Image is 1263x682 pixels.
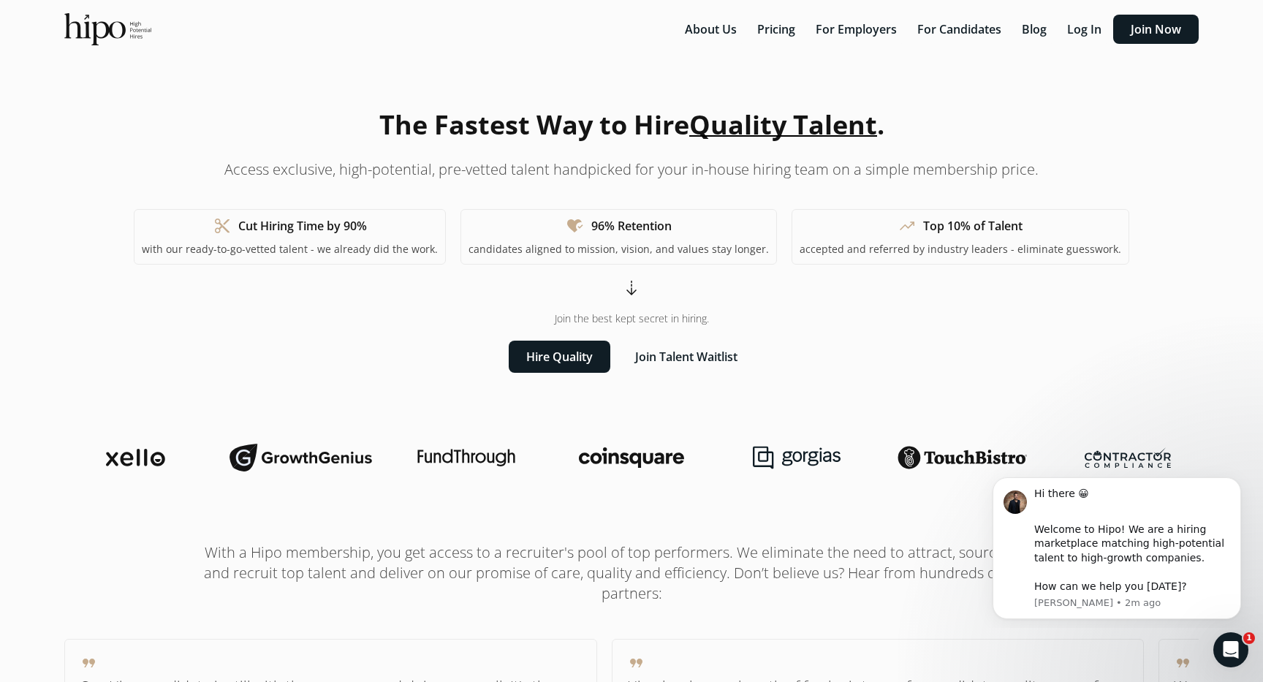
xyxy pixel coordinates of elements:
[800,242,1121,257] p: accepted and referred by industry leaders - eliminate guesswork.
[379,105,884,145] h1: The Fastest Way to Hire .
[106,449,165,466] img: xello-logo
[80,654,97,672] span: format_quote
[238,217,367,235] h1: Cut Hiring Time by 90%
[417,449,515,466] img: fundthrough-logo
[1243,632,1255,644] span: 1
[971,464,1263,628] iframe: Intercom notifications message
[1058,21,1113,37] a: Log In
[591,217,672,235] h1: 96% Retention
[1085,447,1171,468] img: contractor-compliance-logo
[627,654,645,672] span: format_quote
[566,217,584,235] span: heart_check
[555,311,709,326] span: Join the best kept secret in hiring.
[1113,15,1199,44] button: Join Now
[1174,654,1191,672] span: format_quote
[753,446,841,469] img: gorgias-logo
[224,159,1039,180] p: Access exclusive, high-potential, pre-vetted talent handpicked for your in-house hiring team on a...
[579,447,684,468] img: coinsquare-logo
[618,341,755,373] button: Join Talent Waitlist
[676,15,746,44] button: About Us
[1113,21,1199,37] a: Join Now
[909,21,1013,37] a: For Candidates
[807,15,906,44] button: For Employers
[193,542,1070,604] h1: With a Hipo membership, you get access to a recruiter's pool of top performers. We eliminate the ...
[509,341,610,373] button: Hire Quality
[898,446,1028,469] img: touchbistro-logo
[230,443,371,472] img: growthgenius-logo
[213,217,231,235] span: content_cut
[676,21,748,37] a: About Us
[142,242,438,257] p: with our ready-to-go-vetted talent - we already did the work.
[64,13,151,45] img: official-logo
[623,279,640,297] span: arrow_cool_down
[469,242,769,257] p: candidates aligned to mission, vision, and values stay longer.
[1058,15,1110,44] button: Log In
[1013,15,1055,44] button: Blog
[898,217,916,235] span: trending_up
[909,15,1010,44] button: For Candidates
[689,107,877,143] span: Quality Talent
[1213,632,1248,667] iframe: Intercom live chat
[1013,21,1058,37] a: Blog
[748,15,804,44] button: Pricing
[807,21,909,37] a: For Employers
[923,217,1023,235] h1: Top 10% of Talent
[748,21,807,37] a: Pricing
